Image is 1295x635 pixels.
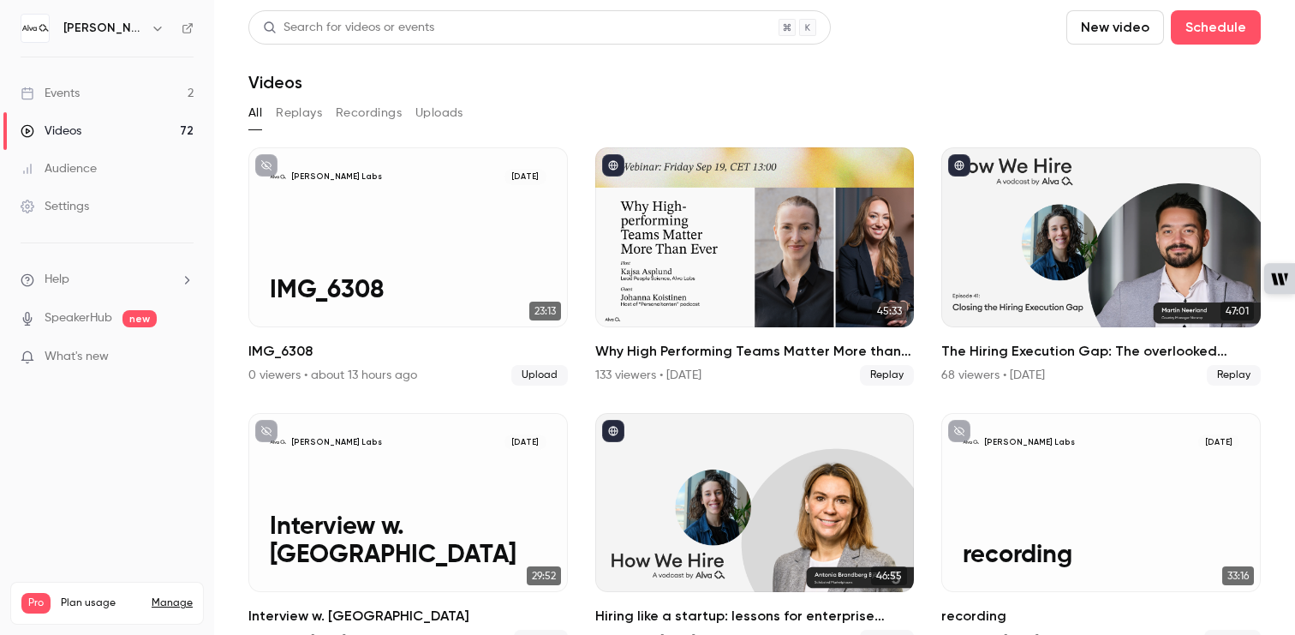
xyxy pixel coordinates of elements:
[595,341,915,362] h2: Why High Performing Teams Matter More than Ever
[595,367,701,384] div: 133 viewers • [DATE]
[255,420,277,442] button: unpublished
[963,434,979,451] img: recording
[1066,10,1164,45] button: New video
[291,437,382,448] p: [PERSON_NAME] Labs
[248,72,302,93] h1: Videos
[248,10,1261,625] section: Videos
[152,596,193,610] a: Manage
[941,341,1261,362] h2: The Hiring Execution Gap: The overlooked challenge holding teams back
[941,367,1045,384] div: 68 viewers • [DATE]
[504,169,546,185] span: [DATE]
[948,420,970,442] button: unpublished
[122,310,157,327] span: new
[248,341,568,362] h2: IMG_6308
[63,20,144,37] h6: [PERSON_NAME] Labs
[276,99,322,127] button: Replays
[248,147,568,386] li: IMG_6308
[602,420,624,442] button: published
[1207,365,1261,386] span: Replay
[248,606,568,626] h2: Interview w. [GEOGRAPHIC_DATA]
[248,147,568,386] a: IMG_6308[PERSON_NAME] Labs[DATE]IMG_630823:13IMG_63080 viewers • about 13 hours agoUpload
[21,198,89,215] div: Settings
[21,593,51,614] span: Pro
[45,309,112,327] a: SpeakerHub
[336,99,402,127] button: Recordings
[45,348,109,366] span: What's new
[173,350,194,365] iframe: Noticeable Trigger
[21,271,194,289] li: help-dropdown-opener
[511,365,568,386] span: Upload
[527,566,561,585] span: 29:52
[595,147,915,386] a: 45:33Why High Performing Teams Matter More than Ever133 viewers • [DATE]Replay
[871,566,907,585] span: 46:55
[529,302,561,320] span: 23:13
[21,160,97,177] div: Audience
[270,513,546,572] p: Interview w. [GEOGRAPHIC_DATA]
[941,147,1261,386] li: The Hiring Execution Gap: The overlooked challenge holding teams back
[963,542,1238,571] p: recording
[504,434,546,451] span: [DATE]
[602,154,624,177] button: published
[21,15,49,42] img: Alva Labs
[21,85,80,102] div: Events
[595,606,915,626] h2: Hiring like a startup: lessons for enterprise growth
[45,271,69,289] span: Help
[255,154,277,177] button: unpublished
[948,154,970,177] button: published
[270,169,286,185] img: IMG_6308
[941,147,1261,386] a: 47:01The Hiring Execution Gap: The overlooked challenge holding teams back68 viewers • [DATE]Replay
[872,302,907,320] span: 45:33
[248,367,417,384] div: 0 viewers • about 13 hours ago
[1171,10,1261,45] button: Schedule
[595,147,915,386] li: Why High Performing Teams Matter More than Ever
[860,365,914,386] span: Replay
[1198,434,1239,451] span: [DATE]
[941,606,1261,626] h2: recording
[984,437,1075,448] p: [PERSON_NAME] Labs
[61,596,141,610] span: Plan usage
[270,434,286,451] img: Interview w. Scania
[270,277,546,306] p: IMG_6308
[263,19,434,37] div: Search for videos or events
[1222,566,1254,585] span: 33:16
[248,99,262,127] button: All
[291,171,382,183] p: [PERSON_NAME] Labs
[415,99,463,127] button: Uploads
[21,123,81,140] div: Videos
[1220,302,1254,320] span: 47:01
